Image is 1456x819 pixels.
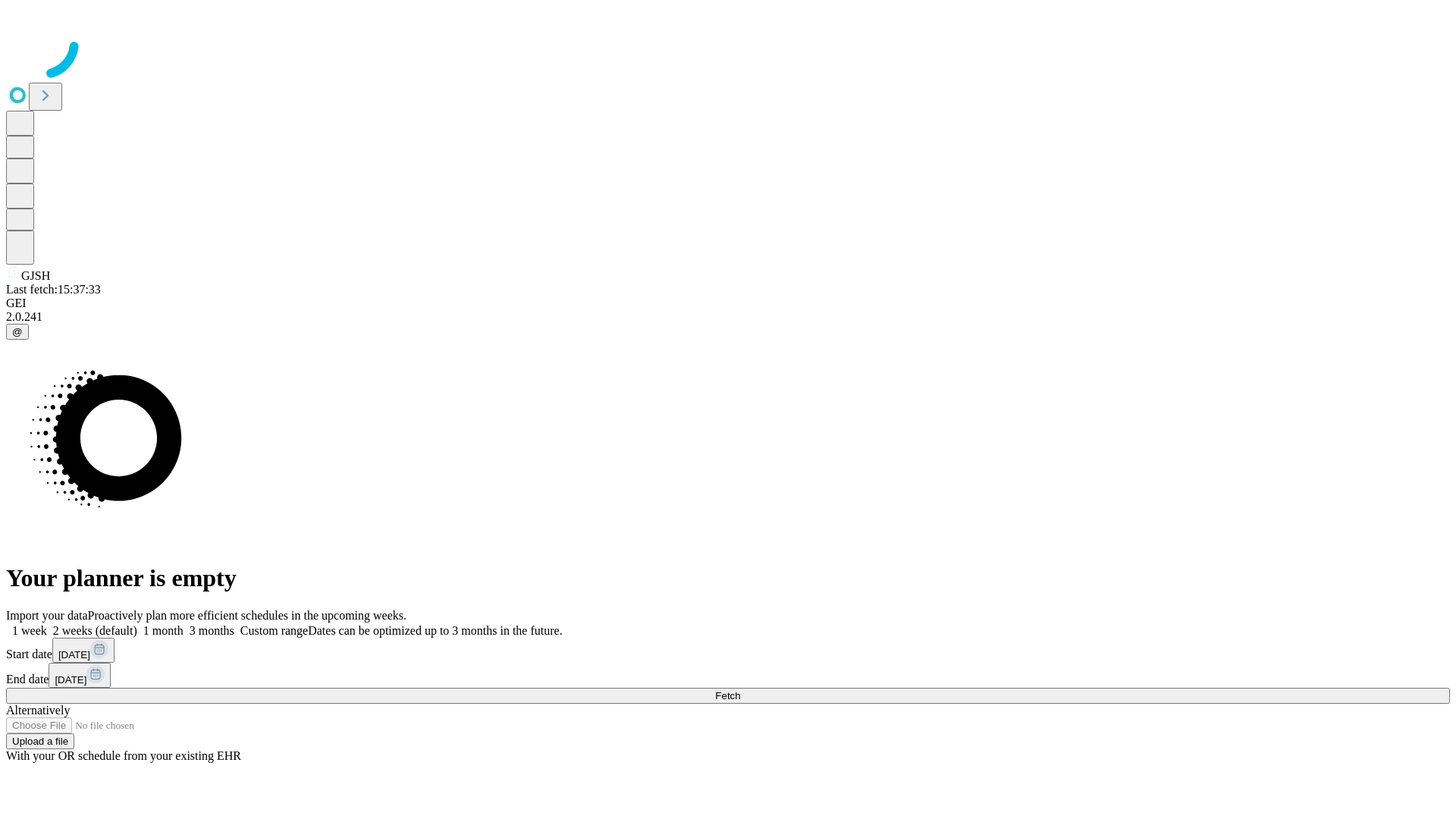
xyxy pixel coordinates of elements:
[6,663,1450,688] div: End date
[88,609,406,622] span: Proactively plan more efficient schedules in the upcoming weeks.
[143,624,184,637] span: 1 month
[308,624,562,637] span: Dates can be optimized up to 3 months in the future.
[52,638,115,663] button: [DATE]
[49,663,111,688] button: [DATE]
[6,749,241,762] span: With your OR schedule from your existing EHR
[6,733,74,749] button: Upload a file
[53,624,137,637] span: 2 weeks (default)
[6,688,1450,704] button: Fetch
[6,609,88,622] span: Import your data
[6,324,29,340] button: @
[6,283,101,296] span: Last fetch: 15:37:33
[6,704,70,717] span: Alternatively
[6,638,1450,663] div: Start date
[58,649,90,661] span: [DATE]
[6,297,1450,310] div: GEI
[21,269,50,282] span: GJSH
[6,310,1450,324] div: 2.0.241
[55,674,86,686] span: [DATE]
[6,564,1450,592] h1: Your planner is empty
[12,624,47,637] span: 1 week
[715,690,740,701] span: Fetch
[190,624,234,637] span: 3 months
[12,326,23,337] span: @
[240,624,308,637] span: Custom range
